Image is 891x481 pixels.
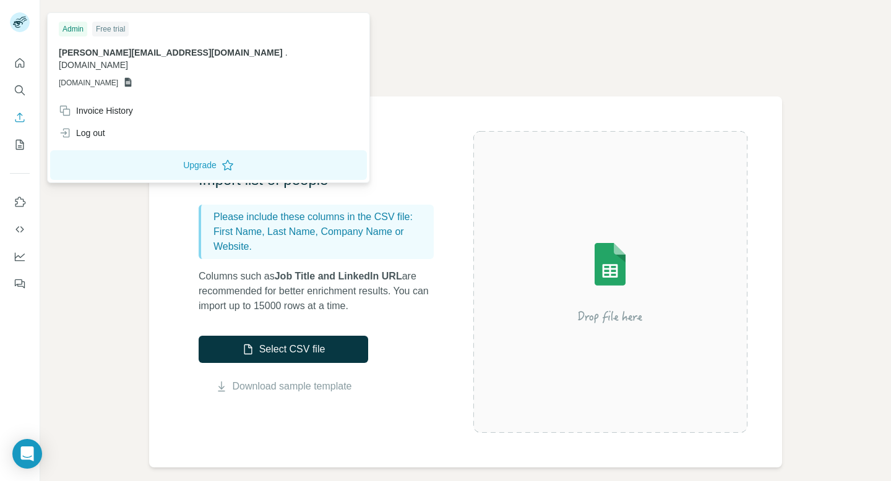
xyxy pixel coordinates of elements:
[199,379,368,394] button: Download sample template
[213,210,429,224] p: Please include these columns in the CSV file:
[59,22,87,36] div: Admin
[10,191,30,213] button: Use Surfe on LinkedIn
[50,150,367,180] button: Upgrade
[12,439,42,469] div: Open Intercom Messenger
[10,273,30,295] button: Feedback
[92,22,129,36] div: Free trial
[59,127,105,139] div: Log out
[10,52,30,74] button: Quick start
[59,60,128,70] span: [DOMAIN_NAME]
[213,224,429,254] p: First Name, Last Name, Company Name or Website.
[285,48,288,57] span: .
[59,77,118,88] span: [DOMAIN_NAME]
[10,218,30,240] button: Use Surfe API
[10,134,30,156] button: My lists
[233,379,352,394] a: Download sample template
[10,106,30,129] button: Enrich CSV
[10,79,30,101] button: Search
[499,208,721,356] img: Surfe Illustration - Drop file here or select below
[10,245,30,268] button: Dashboard
[199,269,446,313] p: Columns such as are recommended for better enrichment results. You can import up to 15000 rows at...
[275,271,402,281] span: Job Title and LinkedIn URL
[59,104,133,117] div: Invoice History
[59,48,283,57] span: [PERSON_NAME][EMAIL_ADDRESS][DOMAIN_NAME]
[199,336,368,363] button: Select CSV file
